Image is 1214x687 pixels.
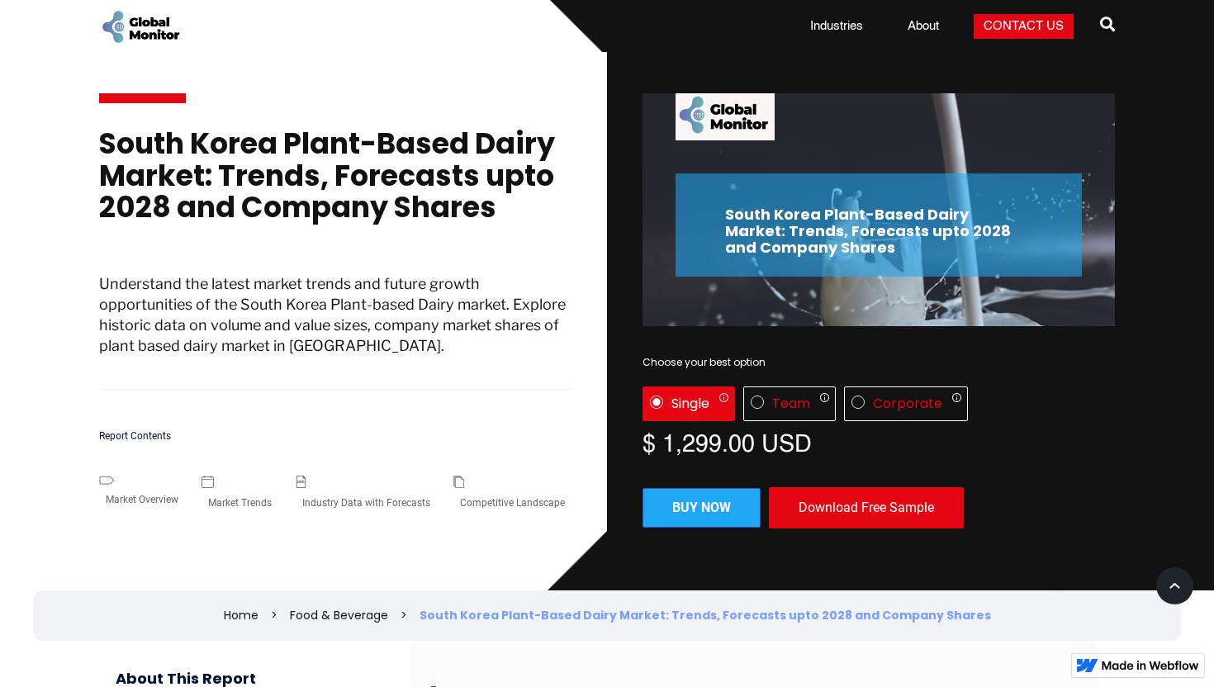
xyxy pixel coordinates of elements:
[99,273,571,391] p: Understand the latest market trends and future growth opportunities of the South Korea Plant-base...
[643,488,761,528] a: Buy now
[401,607,407,623] div: >
[873,396,942,412] div: Corporate
[99,128,571,240] h1: South Korea Plant-Based Dairy Market: Trends, Forecasts upto 2028 and Company Shares
[420,607,991,623] div: South Korea Plant-Based Dairy Market: Trends, Forecasts upto 2028 and Company Shares
[643,386,1115,421] div: License
[1100,12,1115,36] span: 
[1100,10,1115,43] a: 
[772,396,810,412] div: Team
[296,488,437,518] div: Industry Data with Forecasts
[224,607,258,623] a: Home
[769,487,964,528] div: Download Free Sample
[671,396,709,412] div: Single
[99,485,185,514] div: Market Overview
[643,429,1115,454] div: $ 1,299.00 USD
[99,431,571,442] h5: Report Contents
[453,488,571,518] div: Competitive Landscape
[202,488,278,518] div: Market Trends
[271,607,277,623] div: >
[643,354,1115,371] div: Choose your best option
[99,8,182,45] a: home
[290,607,388,623] a: Food & Beverage
[725,206,1032,255] h2: South Korea Plant-Based Dairy Market: Trends, Forecasts upto 2028 and Company Shares
[898,18,949,35] a: About
[974,14,1074,39] a: Contact Us
[800,18,873,35] a: Industries
[1102,661,1199,670] img: Made in Webflow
